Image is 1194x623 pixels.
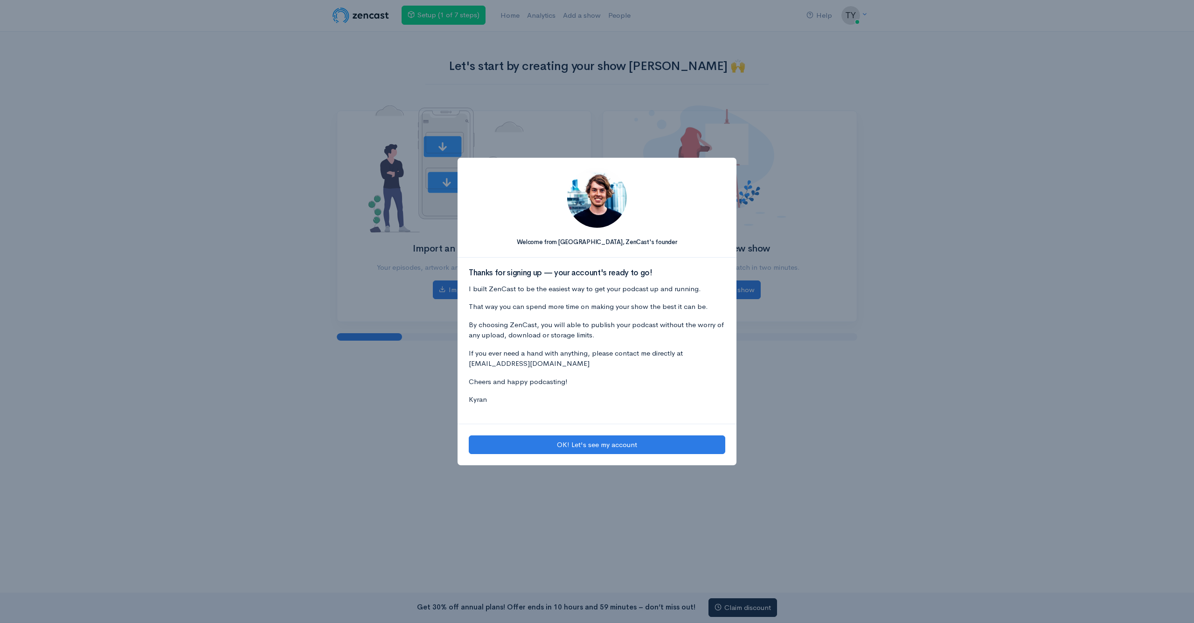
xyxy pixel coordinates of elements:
p: By choosing ZenCast, you will able to publish your podcast without the worry of any upload, downl... [469,320,725,341]
p: I built ZenCast to be the easiest way to get your podcast up and running. [469,284,725,294]
p: Cheers and happy podcasting! [469,377,725,387]
p: Kyran [469,394,725,405]
p: That way you can spend more time on making your show the best it can be. [469,301,725,312]
p: If you ever need a hand with anything, please contact me directly at [EMAIL_ADDRESS][DOMAIN_NAME] [469,348,725,369]
button: OK! Let's see my account [469,435,725,455]
h5: Welcome from [GEOGRAPHIC_DATA], ZenCast's founder [469,239,725,245]
h3: Thanks for signing up — your account's ready to go! [469,269,725,278]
